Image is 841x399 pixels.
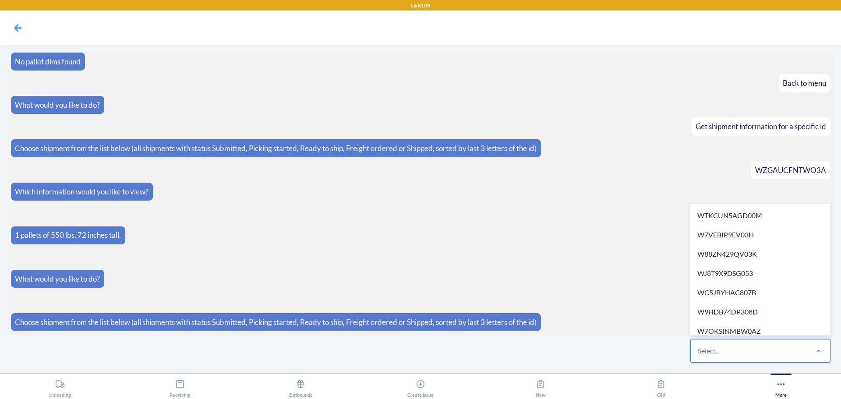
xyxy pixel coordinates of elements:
p: Which information would you like to view? [15,186,148,198]
button: Outbounds [240,374,360,398]
div: WC5JBYHAC807B [692,283,829,302]
button: Create Issue [360,374,481,398]
div: W7VEBIP9EV03H [692,225,829,244]
div: Select... [698,346,720,356]
div: Create Issue [407,376,434,398]
div: W7OKSINMBW0AZ [692,321,829,341]
p: What would you like to do? [15,99,100,111]
p: Choose shipment from the list below (all shipments with status Submitted, Picking started, Ready ... [15,143,537,154]
span: WZGAUCFNTWO3A [755,166,826,175]
p: Choose shipment from the list below (all shipments with status Submitted, Picking started, Ready ... [15,317,537,328]
div: Outbounds [289,376,312,398]
p: 1 pallets of 550 lbs, 72 inches tall. [15,230,121,241]
div: WJ8T9X9DSG053 [692,264,829,283]
div: More [775,376,787,398]
p: What would you like to do? [15,273,100,285]
button: New [481,374,601,398]
div: WTKCUN5AGD00M [692,206,829,225]
button: Old [601,374,721,398]
p: LAX1RS [411,2,430,10]
span: Back to menu [783,78,826,88]
div: W9HDB74DP308D [692,302,829,321]
button: More [721,374,841,398]
div: Old [656,376,666,398]
p: No pallet dims found [15,56,81,67]
span: Get shipment information for a specific id [696,122,826,131]
div: W88ZN429QV03K [692,244,829,264]
div: Unloading [49,376,71,398]
div: New [536,376,546,398]
button: Receiving [120,374,240,398]
div: Receiving [170,376,191,398]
